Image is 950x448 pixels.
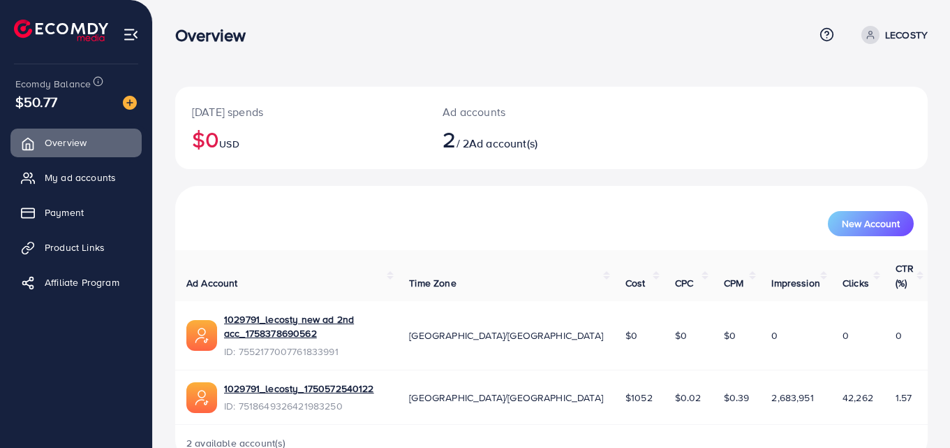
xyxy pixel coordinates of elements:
span: Cost [625,276,646,290]
h3: Overview [175,25,257,45]
a: Product Links [10,233,142,261]
span: $1052 [625,391,653,405]
button: New Account [828,211,914,236]
img: image [123,96,137,110]
span: Product Links [45,240,105,254]
span: Payment [45,205,84,219]
p: Ad accounts [443,103,598,120]
span: 2 [443,123,456,155]
img: ic-ads-acc.e4c84228.svg [186,382,217,413]
a: LECOSTY [856,26,928,44]
span: $0.02 [675,391,702,405]
span: $0 [625,328,637,342]
span: ID: 7552177007761833991 [224,345,387,359]
a: 1029791_lecosty_1750572540122 [224,382,374,396]
span: [GEOGRAPHIC_DATA]/[GEOGRAPHIC_DATA] [409,328,603,342]
span: Overview [45,136,87,150]
span: ID: 7518649326421983250 [224,399,374,413]
a: Overview [10,129,142,157]
span: My ad accounts [45,171,116,185]
span: 2,683,951 [771,391,813,405]
span: 42,262 [843,391,873,405]
p: LECOSTY [885,27,928,43]
img: ic-ads-acc.e4c84228.svg [186,320,217,351]
span: Ad Account [186,276,238,290]
img: menu [123,27,139,43]
a: Affiliate Program [10,268,142,296]
span: USD [219,137,239,151]
span: Impression [771,276,820,290]
p: [DATE] spends [192,103,409,120]
span: Time Zone [409,276,456,290]
span: CPC [675,276,693,290]
span: Ad account(s) [469,136,537,151]
span: CTR (%) [896,261,914,289]
a: 1029791_lecosty new ad 2nd acc_1758378690562 [224,312,387,341]
h2: / 2 [443,126,598,152]
span: $50.77 [15,92,57,112]
span: Clicks [843,276,869,290]
a: Payment [10,198,142,226]
span: New Account [842,219,900,229]
h2: $0 [192,126,409,152]
a: My ad accounts [10,164,142,192]
span: 0 [896,328,902,342]
span: 1.57 [896,391,912,405]
span: 0 [843,328,849,342]
span: Ecomdy Balance [15,77,91,91]
img: logo [14,20,108,41]
span: $0.39 [724,391,750,405]
span: 0 [771,328,778,342]
span: CPM [724,276,743,290]
span: $0 [724,328,736,342]
span: $0 [675,328,687,342]
span: Affiliate Program [45,275,119,289]
span: [GEOGRAPHIC_DATA]/[GEOGRAPHIC_DATA] [409,391,603,405]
